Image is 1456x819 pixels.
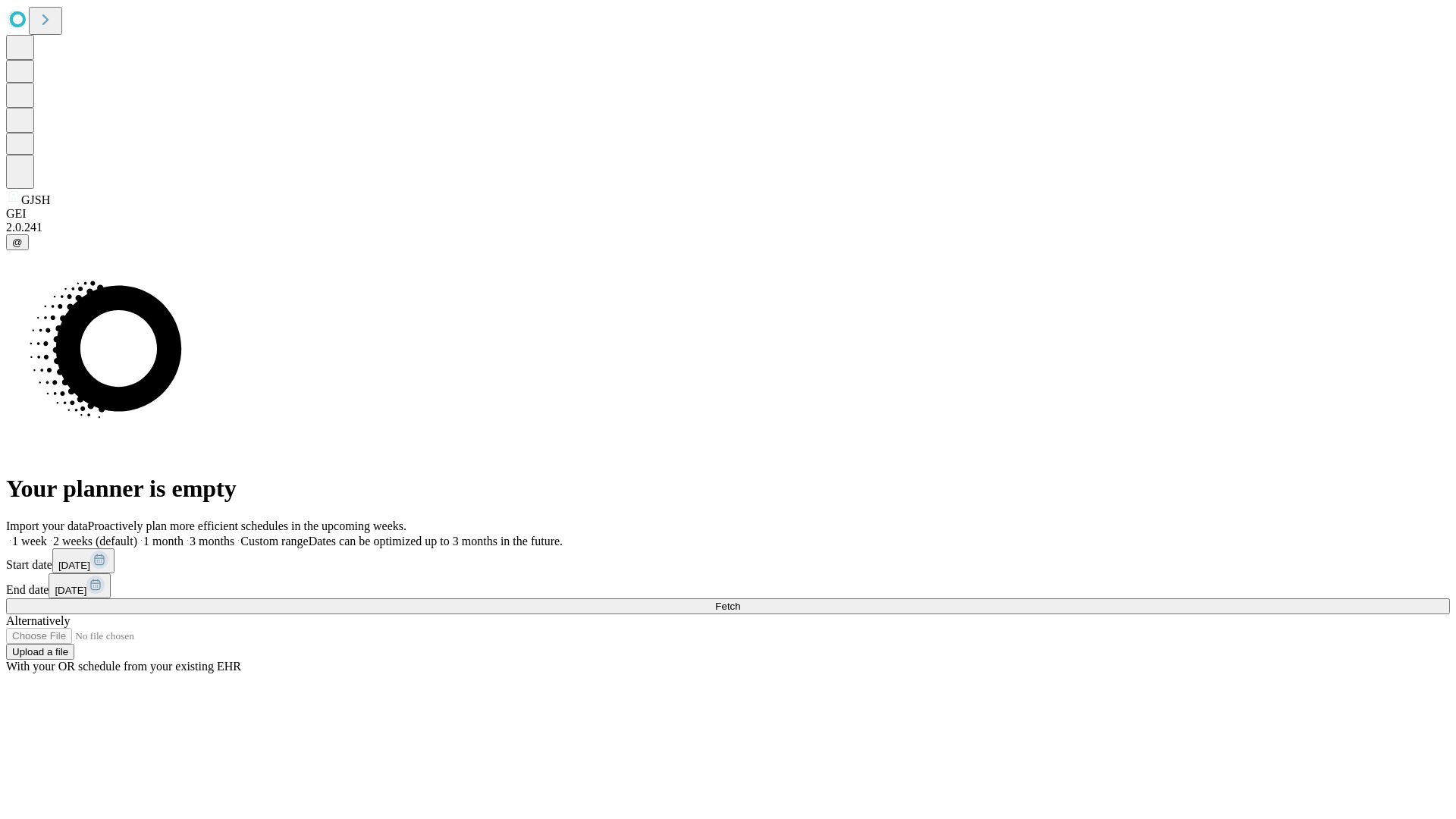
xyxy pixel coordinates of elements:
span: Proactively plan more efficient schedules in the upcoming weeks. [88,519,406,532]
span: Alternatively [6,614,70,627]
button: [DATE] [49,573,111,598]
div: GEI [6,207,1450,221]
span: [DATE] [58,560,90,571]
h1: Your planner is empty [6,475,1450,503]
div: 2.0.241 [6,221,1450,234]
span: 1 week [12,535,47,548]
span: 3 months [190,535,234,548]
span: [DATE] [55,585,86,596]
span: With your OR schedule from your existing EHR [6,660,241,673]
span: @ [12,237,23,248]
span: GJSH [21,193,50,206]
span: Fetch [715,601,740,612]
button: Upload a file [6,644,74,660]
span: 2 weeks (default) [53,535,137,548]
span: Dates can be optimized up to 3 months in the future. [309,535,563,548]
button: Fetch [6,598,1450,614]
div: End date [6,573,1450,598]
div: Start date [6,548,1450,573]
button: [DATE] [52,548,115,573]
span: 1 month [143,535,184,548]
button: @ [6,234,29,250]
span: Import your data [6,519,88,532]
span: Custom range [240,535,308,548]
